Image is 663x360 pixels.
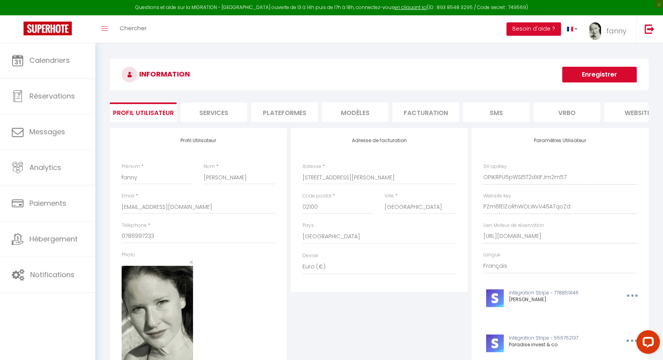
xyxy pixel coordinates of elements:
label: Téléphone [122,222,147,229]
span: Analytics [29,163,61,172]
a: en cliquant ici [394,4,427,11]
label: Ville [384,192,394,200]
p: Intégration Stripe - 778859146 [509,289,609,297]
li: Vrbo [534,102,600,122]
h4: Adresse de facturation [302,138,456,143]
img: Super Booking [24,22,72,35]
label: Devise [302,252,318,259]
span: Notifications [30,270,75,280]
span: Messages [29,127,65,137]
span: fanny [606,26,627,36]
a: Chercher [114,15,153,43]
h4: Profil Utilisateur [122,138,275,143]
iframe: LiveChat chat widget [630,327,663,360]
img: stripe-logo.jpeg [486,289,504,307]
span: Paradise invest & co [509,341,557,348]
img: stripe-logo.jpeg [486,334,504,352]
li: Services [180,102,247,122]
a: ... fanny [583,15,636,43]
label: Pays [302,222,314,229]
button: Enregistrer [562,67,637,82]
label: Email [122,192,135,200]
label: Prénom [122,163,140,170]
span: Paiements [29,198,66,208]
label: Adresse [302,163,321,170]
label: Code postal [302,192,331,200]
li: MODÈLES [322,102,388,122]
label: Langue [483,251,501,259]
button: Besoin d'aide ? [506,22,561,36]
li: Plateformes [251,102,318,122]
label: Nom [204,163,215,170]
span: Réservations [29,91,75,101]
span: [PERSON_NAME] [509,296,546,303]
li: Facturation [392,102,459,122]
img: ... [589,22,601,40]
span: Chercher [120,24,147,32]
label: SH apiKey [483,163,507,170]
label: Photo [122,251,135,259]
li: Profil Utilisateur [110,102,177,122]
h4: Paramètres Utilisateur [483,138,637,143]
label: Lien Moteur de réservation [483,222,544,229]
span: Hébergement [29,234,78,244]
button: Close [189,259,193,266]
span: × [189,257,193,267]
h3: INFORMATION [110,59,648,90]
img: logout [645,24,654,34]
li: SMS [463,102,530,122]
p: Intégration Stripe - 556762137 [509,334,608,342]
span: Calendriers [29,55,70,65]
label: Website key [483,192,511,200]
